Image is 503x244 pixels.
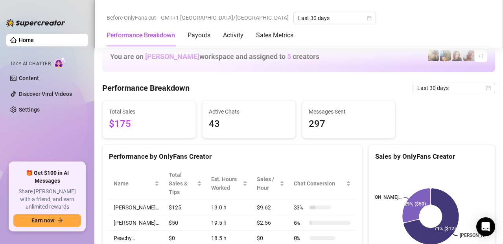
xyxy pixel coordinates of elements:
[13,214,81,227] button: Earn nowarrow-right
[209,117,289,132] span: 43
[211,175,241,192] div: Est. Hours Worked
[19,37,34,43] a: Home
[110,52,319,61] h1: You are on workspace and assigned to creators
[252,200,289,215] td: $9.62
[451,50,462,61] img: Nina
[19,91,72,97] a: Discover Viral Videos
[309,107,389,116] span: Messages Sent
[294,203,306,212] span: 33 %
[257,175,278,192] span: Sales / Hour
[109,117,189,132] span: $175
[169,171,195,196] span: Total Sales & Tips
[6,19,65,27] img: logo-BBDzfeDw.svg
[298,12,371,24] span: Last 30 days
[13,169,81,185] span: 🎁 Get $100 in AI Messages
[11,60,51,68] span: Izzy AI Chatter
[478,51,484,60] span: + 1
[206,215,252,231] td: 19.5 h
[252,167,289,200] th: Sales / Hour
[367,16,372,20] span: calendar
[54,57,66,68] img: AI Chatter
[206,200,252,215] td: 13.0 h
[109,200,164,215] td: [PERSON_NAME]…
[145,52,199,61] span: [PERSON_NAME]
[114,179,153,188] span: Name
[417,82,490,94] span: Last 30 days
[57,218,63,223] span: arrow-right
[164,215,206,231] td: $50
[463,50,474,61] img: Esme
[19,106,40,113] a: Settings
[486,86,491,90] span: calendar
[294,234,306,242] span: 0 %
[13,188,81,211] span: Share [PERSON_NAME] with a friend, and earn unlimited rewards
[289,167,356,200] th: Chat Conversion
[161,12,289,24] span: GMT+1 [GEOGRAPHIC_DATA]/[GEOGRAPHIC_DATA]
[19,75,39,81] a: Content
[294,179,345,188] span: Chat Conversion
[460,233,499,238] text: [PERSON_NAME]…
[109,107,189,116] span: Total Sales
[107,31,175,40] div: Performance Breakdown
[164,200,206,215] td: $125
[476,217,495,236] div: Open Intercom Messenger
[109,151,356,162] div: Performance by OnlyFans Creator
[109,215,164,231] td: [PERSON_NAME]…
[209,107,289,116] span: Active Chats
[109,167,164,200] th: Name
[362,195,401,200] text: [PERSON_NAME]…
[188,31,210,40] div: Payouts
[107,12,156,24] span: Before OnlyFans cut
[164,167,206,200] th: Total Sales & Tips
[309,117,389,132] span: 297
[440,50,451,61] img: Milly
[428,50,439,61] img: Peachy
[102,83,190,94] h4: Performance Breakdown
[256,31,293,40] div: Sales Metrics
[252,215,289,231] td: $2.56
[31,217,54,224] span: Earn now
[223,31,243,40] div: Activity
[375,151,488,162] div: Sales by OnlyFans Creator
[287,52,291,61] span: 5
[294,218,306,227] span: 6 %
